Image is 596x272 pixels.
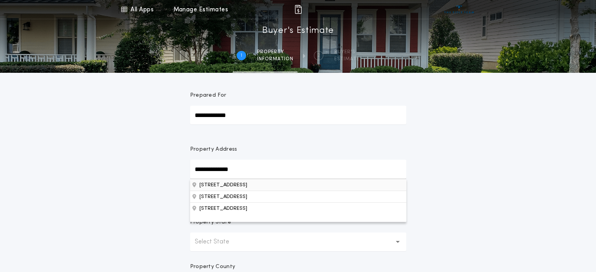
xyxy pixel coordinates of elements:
[257,49,293,55] span: Property
[241,52,242,59] h2: 1
[190,146,406,153] p: Property Address
[257,56,293,62] span: information
[190,92,226,99] p: Prepared For
[190,218,231,226] p: Property State
[190,106,406,124] input: Prepared For
[190,263,236,271] p: Property County
[190,232,406,251] button: Select State
[444,5,474,13] img: vs-icon
[317,52,320,59] h2: 2
[293,5,303,14] img: img
[262,25,334,37] h1: Buyer's Estimate
[195,237,242,247] p: Select State
[334,56,359,62] span: ESTIMATE
[190,191,406,202] button: Property Address[STREET_ADDRESS][STREET_ADDRESS]
[190,179,406,191] button: Property Address[STREET_ADDRESS][STREET_ADDRESS]
[334,49,359,55] span: BUYER'S
[190,202,406,214] button: Property Address[STREET_ADDRESS][STREET_ADDRESS]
